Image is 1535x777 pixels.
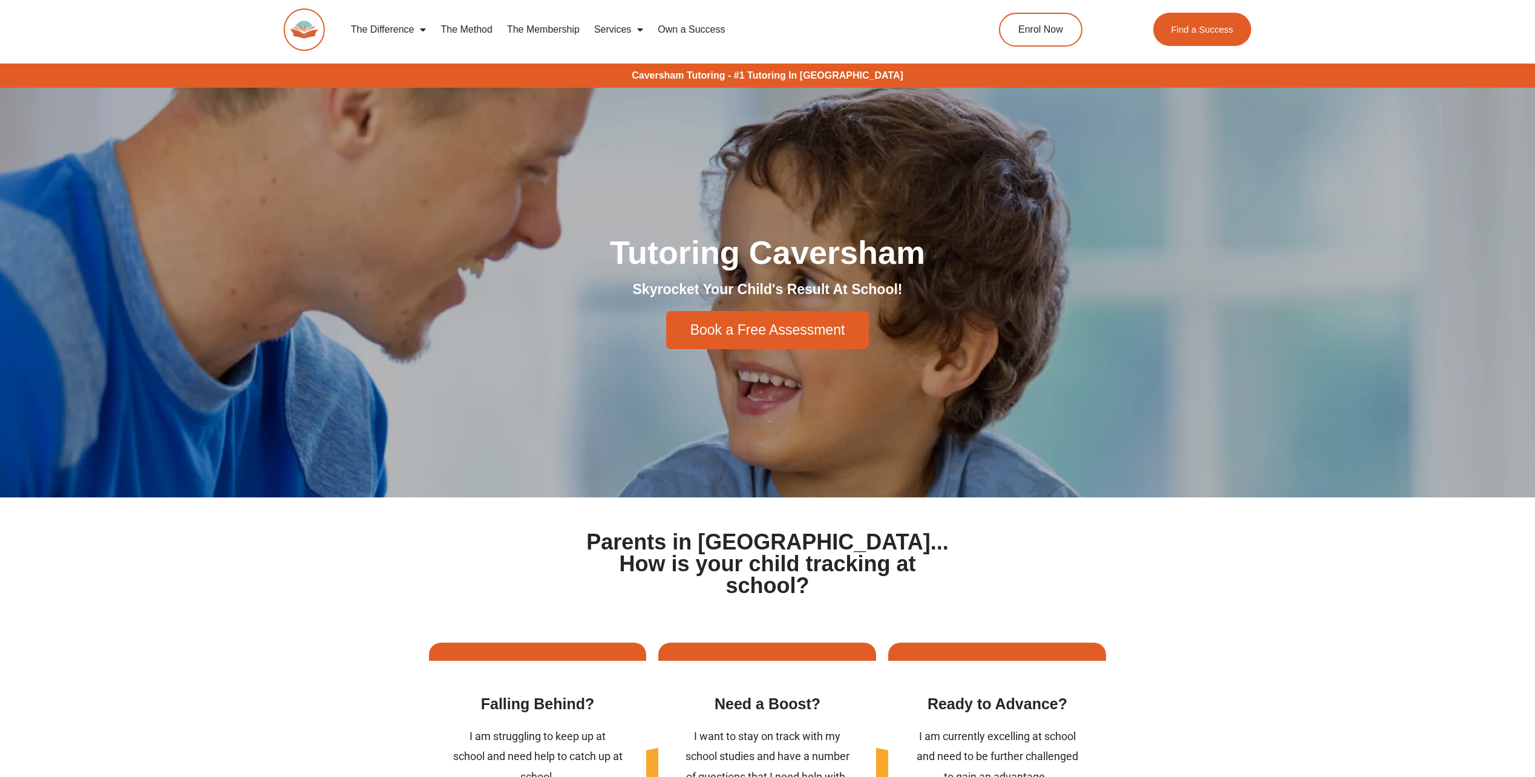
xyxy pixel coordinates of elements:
[453,694,623,714] h3: Falling Behind​?
[500,16,587,44] a: The Membership
[587,16,650,44] a: Services
[650,16,732,44] a: Own a Success
[433,16,499,44] a: The Method
[682,694,852,714] h3: Need a Boost?
[1018,25,1063,34] span: Enrol Now
[1474,719,1535,777] iframe: Chat Widget
[344,16,944,44] nav: Menu
[666,311,869,349] a: Book a Free Assessment
[912,694,1082,714] h3: Ready to Advance​?
[344,16,434,44] a: The Difference
[690,323,845,337] span: Book a Free Assessment
[429,281,1107,299] h2: Skyrocket Your Child's Result At School!
[581,531,954,597] h1: Parents in [GEOGRAPHIC_DATA]... How is your child tracking at school?
[1171,25,1234,34] span: Find a Success
[1153,13,1252,46] a: Find a Success
[999,13,1082,47] a: Enrol Now
[429,236,1107,269] h1: Tutoring Caversham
